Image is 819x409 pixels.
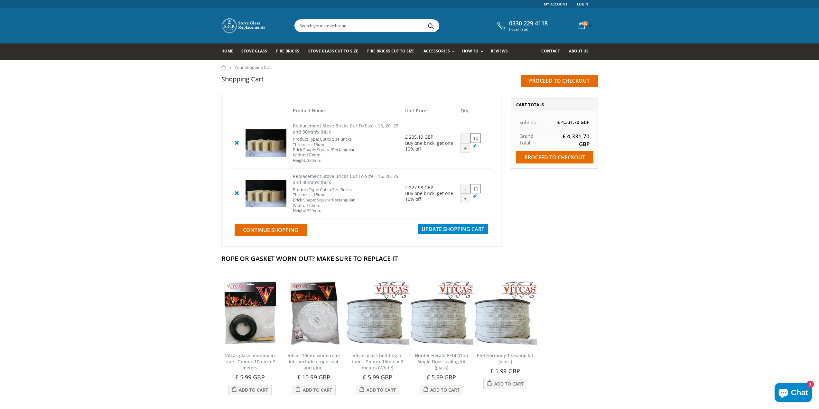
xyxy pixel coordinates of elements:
[363,373,392,381] span: £ 5.99 GBP
[427,373,456,381] span: £ 5.99 GBP
[293,173,398,185] a: Replacement Stove Bricks Cut To Size - 15, 20, 25 and 30mm's thick
[295,20,511,32] input: Search your stove brand...
[288,352,340,371] a: Vitcas 10mm white rope kit - includes rope seal and glue!
[356,385,399,395] button: Add to Cart
[235,373,265,381] span: £ 5.99 GBP
[282,281,346,345] img: Vitcas white rope, glue and gloves kit 10mm
[367,43,419,60] a: Fire Bricks Cut To Size
[461,143,470,153] div: +
[569,48,589,54] span: About us
[292,385,335,395] button: Add to Cart
[235,64,272,70] span: Your Shopping Cart
[576,19,593,32] a: 20
[405,191,454,202] div: Buy one brick, get one 10% off
[418,224,488,234] button: Update Shopping Cart
[293,137,399,163] div: Product Type: Cut to Size Bricks Thickness: 15mm Brick Shape: Square/Rectangular Width: 170mm Hei...
[569,43,593,60] a: About us
[457,104,491,118] th: Qty
[519,133,533,146] strong: Grand Total
[422,226,484,233] span: Update Shopping Cart
[483,379,527,389] button: Add to Cart
[276,48,299,54] span: Fire Bricks
[423,48,450,54] span: Accessories
[243,227,298,234] span: Continue Shopping
[405,140,454,152] div: Buy one brick, get one 10% off
[221,18,266,34] img: Stove Glass Replacement
[509,27,548,32] span: (local rate)
[423,43,458,60] a: Accessories
[491,43,513,60] a: Reviews
[516,151,593,163] input: Proceed to checkout
[221,43,238,60] a: Home
[367,387,396,393] span: Add to Cart
[516,102,544,107] span: Cart Totals
[308,48,358,54] span: Stove Glass Cut To Size
[221,75,264,83] h1: Shopping Cart
[239,387,268,393] span: Add to Cart
[402,104,458,118] th: Unit Price
[494,381,524,387] span: Add to Cart
[293,187,399,214] div: Product Type: Cut to Size Bricks Thickness: 15mm Brick Shape: Square/Rectangular Width: 170mm Hei...
[221,48,233,54] span: Home
[461,184,470,193] div: -
[352,352,403,371] a: Vitcas glass bedding in tape - 2mm x 15mm x 2 meters (White)
[235,224,307,236] a: Continue Shopping
[462,43,487,60] a: How To
[462,48,479,54] span: How To
[246,180,286,207] img: Replacement Stove Bricks Cut To Size - 15, 20, 25 and 30mm's thick - Brick Pool #3
[496,20,548,32] a: 0330 229 4118 (local rate)
[246,129,286,156] img: Replacement Stove Bricks Cut To Size - 15, 20, 25 and 30mm's thick - Brick Pool #3
[563,133,590,148] span: £ 4,331.70 GBP
[473,281,537,345] img: Vitcas stove glass bedding in tape
[303,387,332,393] span: Add to Cart
[224,352,275,371] a: Vitcas glass bedding in tape - 2mm x 10mm x 2 meters
[346,281,409,345] img: Vitcas stove glass bedding in tape
[773,383,814,404] inbox-online-store-chat: Shopify online store chat
[290,104,402,118] th: Product Name
[228,385,272,395] button: Add to Cart
[297,373,330,381] span: £ 10.99 GBP
[409,281,473,345] img: Vitcas stove glass bedding in tape
[430,387,460,393] span: Add to Cart
[308,43,363,60] a: Stove Glass Cut To Size
[509,20,548,27] span: 0330 229 4118
[293,123,398,135] a: Replacement Stove Bricks Cut To Size - 15, 20, 25 and 30mm's thick
[477,352,533,365] a: Efel Harmony 1 sealing kit (glass)
[461,193,470,203] div: +
[541,48,560,54] span: Contact
[241,43,272,60] a: Stove Glass
[490,367,520,375] span: £ 5.99 GBP
[521,75,598,87] input: Proceed to checkout
[405,134,433,140] span: £ 205.19 GBP
[424,20,438,32] button: Search
[420,385,463,395] button: Add to Cart
[221,65,226,70] a: Home
[491,48,508,54] span: Reviews
[241,48,267,54] span: Stove Glass
[367,48,414,54] span: Fire Bricks Cut To Size
[221,254,598,263] h2: Rope Or Gasket Worn Out? Make Sure To Replace It
[519,119,537,125] span: Subtotal
[583,21,588,26] span: 20
[405,184,433,191] span: £ 227.98 GBP
[557,119,590,125] span: £ 4,331.70 GBP
[415,352,468,371] a: Hunter Herald 8/14 (Old) Single Door sealing kit (glass)
[218,281,282,345] img: Vitcas stove glass bedding in tape
[541,43,565,60] a: Contact
[461,134,470,143] div: -
[276,43,304,60] a: Fire Bricks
